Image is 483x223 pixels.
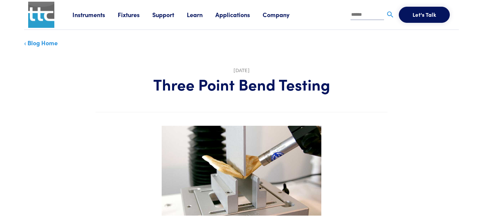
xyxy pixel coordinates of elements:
a: Applications [215,10,263,19]
a: Instruments [72,10,118,19]
a: ‹ Blog Home [24,39,58,47]
button: Let's Talk [399,7,450,23]
time: [DATE] [233,68,249,73]
a: Fixtures [118,10,152,19]
img: ttc_logo_1x1_v1.0.png [28,2,54,28]
a: Support [152,10,187,19]
a: Learn [187,10,215,19]
h1: Three Point Bend Testing [96,74,387,94]
a: Company [263,10,302,19]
